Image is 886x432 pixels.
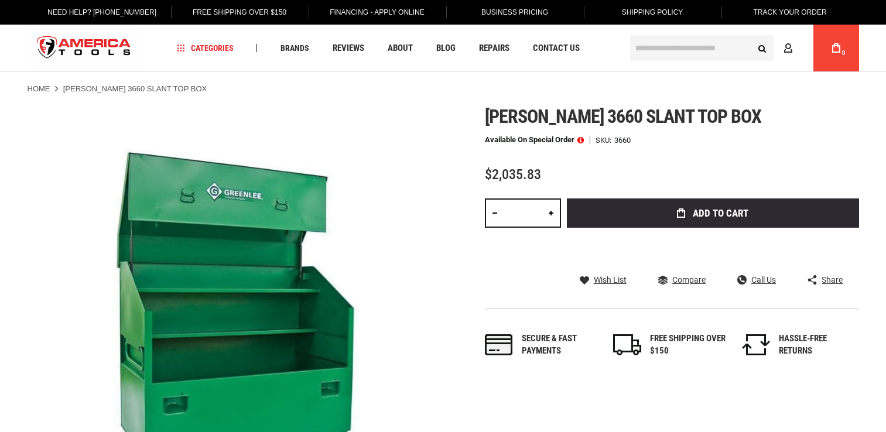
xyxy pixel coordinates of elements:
[28,26,141,70] a: store logo
[382,40,418,56] a: About
[567,198,859,228] button: Add to Cart
[779,332,855,358] div: HASSLE-FREE RETURNS
[742,334,770,355] img: returns
[751,276,776,284] span: Call Us
[672,276,706,284] span: Compare
[522,332,598,358] div: Secure & fast payments
[658,275,706,285] a: Compare
[613,334,641,355] img: shipping
[479,44,509,53] span: Repairs
[650,332,726,358] div: FREE SHIPPING OVER $150
[528,40,585,56] a: Contact Us
[485,105,761,128] span: [PERSON_NAME] 3660 slant top box
[596,136,614,144] strong: SKU
[177,44,234,52] span: Categories
[622,8,683,16] span: Shipping Policy
[842,50,846,56] span: 0
[825,25,847,71] a: 0
[751,37,774,59] button: Search
[327,40,370,56] a: Reviews
[28,26,141,70] img: America Tools
[172,40,239,56] a: Categories
[533,44,580,53] span: Contact Us
[28,84,50,94] a: Home
[614,136,631,144] div: 3660
[275,40,314,56] a: Brands
[485,166,541,183] span: $2,035.83
[580,275,627,285] a: Wish List
[436,44,456,53] span: Blog
[388,44,413,53] span: About
[280,44,309,52] span: Brands
[431,40,461,56] a: Blog
[822,276,843,284] span: Share
[693,208,748,218] span: Add to Cart
[737,275,776,285] a: Call Us
[594,276,627,284] span: Wish List
[474,40,515,56] a: Repairs
[485,334,513,355] img: payments
[333,44,364,53] span: Reviews
[485,136,584,144] p: Available on Special Order
[63,84,207,93] strong: [PERSON_NAME] 3660 SLANT TOP BOX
